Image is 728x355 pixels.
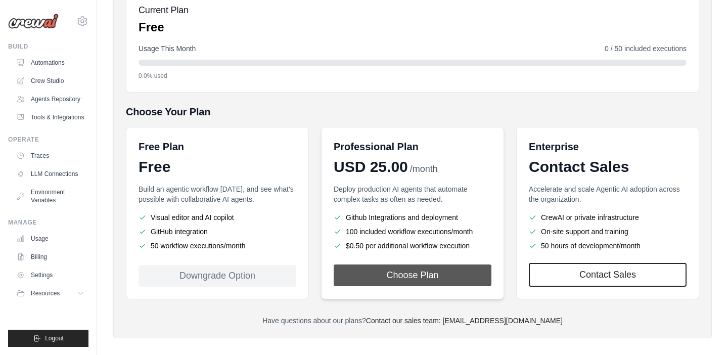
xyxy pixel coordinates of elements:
[45,334,64,342] span: Logout
[334,241,491,251] li: $0.50 per additional workflow execution
[139,184,296,204] p: Build an agentic workflow [DATE], and see what's possible with collaborative AI agents.
[12,55,88,71] a: Automations
[529,212,687,223] li: CrewAI or private infrastructure
[334,212,491,223] li: Github Integrations and deployment
[334,264,491,286] button: Choose Plan
[139,158,296,176] div: Free
[126,105,699,119] h5: Choose Your Plan
[366,317,563,325] a: Contact our sales team: [EMAIL_ADDRESS][DOMAIN_NAME]
[334,227,491,237] li: 100 included workflow executions/month
[529,140,687,154] h6: Enterprise
[139,43,196,54] span: Usage This Month
[12,267,88,283] a: Settings
[12,73,88,89] a: Crew Studio
[31,289,60,297] span: Resources
[139,140,184,154] h6: Free Plan
[12,249,88,265] a: Billing
[12,148,88,164] a: Traces
[529,227,687,237] li: On-site support and training
[12,184,88,208] a: Environment Variables
[8,136,88,144] div: Operate
[12,109,88,125] a: Tools & Integrations
[8,330,88,347] button: Logout
[334,158,408,176] span: USD 25.00
[139,19,189,35] p: Free
[529,241,687,251] li: 50 hours of development/month
[8,14,59,29] img: Logo
[334,184,491,204] p: Deploy production AI agents that automate complex tasks as often as needed.
[334,140,419,154] h6: Professional Plan
[139,3,189,17] h5: Current Plan
[126,316,699,326] p: Have questions about our plans?
[12,285,88,301] button: Resources
[12,231,88,247] a: Usage
[12,91,88,107] a: Agents Repository
[529,184,687,204] p: Accelerate and scale Agentic AI adoption across the organization.
[139,241,296,251] li: 50 workflow executions/month
[12,166,88,182] a: LLM Connections
[8,42,88,51] div: Build
[139,72,167,80] span: 0.0% used
[139,212,296,223] li: Visual editor and AI copilot
[139,227,296,237] li: GitHub integration
[529,263,687,287] a: Contact Sales
[529,158,687,176] div: Contact Sales
[410,162,438,176] span: /month
[605,43,687,54] span: 0 / 50 included executions
[139,265,296,287] div: Downgrade Option
[8,218,88,227] div: Manage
